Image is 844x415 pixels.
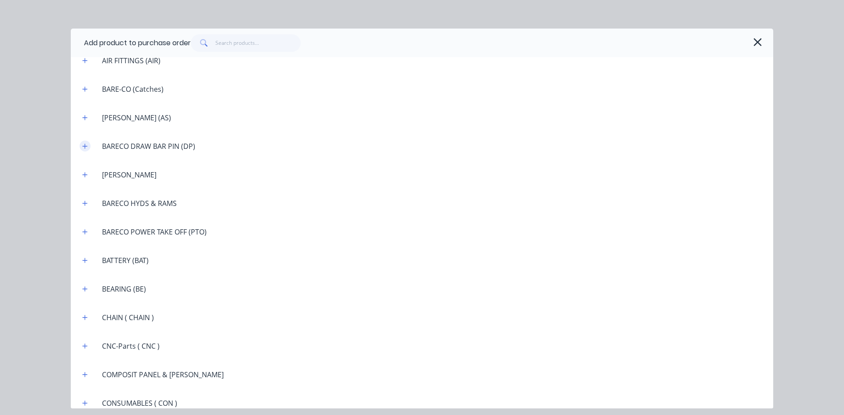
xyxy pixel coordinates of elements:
input: Search products... [215,34,301,52]
div: CONSUMABLES ( CON ) [95,398,184,408]
div: CNC-Parts ( CNC ) [95,341,167,351]
div: BARECO HYDS & RAMS [95,198,184,209]
div: BATTERY (BAT) [95,255,156,266]
div: BEARING (BE) [95,284,153,294]
div: AIR FITTINGS (AIR) [95,55,167,66]
div: CHAIN ( CHAIN ) [95,312,161,323]
div: BARECO POWER TAKE OFF (PTO) [95,227,214,237]
div: BARE-CO (Catches) [95,84,171,94]
div: [PERSON_NAME] (AS) [95,112,178,123]
div: [PERSON_NAME] [95,170,164,180]
div: Add product to purchase order [84,38,191,48]
div: BARECO DRAW BAR PIN (DP) [95,141,202,152]
div: COMPOSIT PANEL & [PERSON_NAME] [95,369,231,380]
